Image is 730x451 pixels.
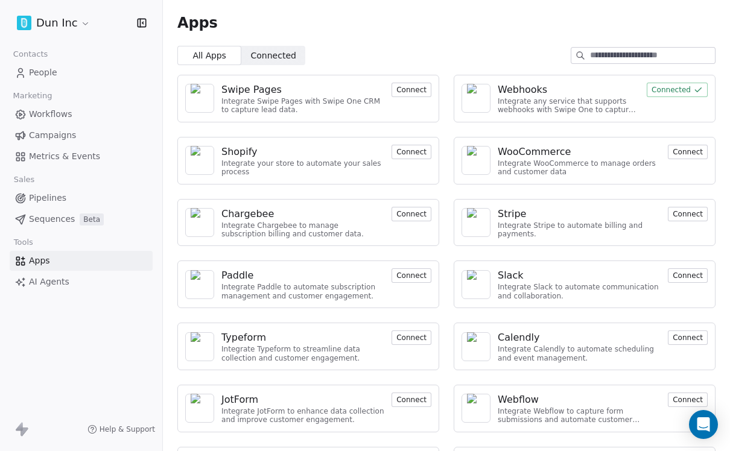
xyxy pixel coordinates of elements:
a: Connect [668,332,708,343]
button: Connect [668,393,708,407]
button: Connect [392,330,431,345]
div: Integrate Paddle to automate subscription management and customer engagement. [221,283,384,300]
div: Swipe Pages [221,83,282,97]
a: SequencesBeta [10,209,153,229]
button: Connect [392,393,431,407]
a: Campaigns [10,125,153,145]
a: Pipelines [10,188,153,208]
a: NA [462,208,490,237]
a: Webflow [498,393,661,407]
a: NA [185,84,214,113]
span: People [29,66,57,79]
span: Pipelines [29,192,66,204]
a: Connect [668,146,708,157]
a: Workflows [10,104,153,124]
a: Paddle [221,268,384,283]
a: People [10,63,153,83]
button: Connect [668,330,708,345]
div: Integrate Calendly to automate scheduling and event management. [498,345,661,362]
a: Connect [392,146,431,157]
div: Webflow [498,393,539,407]
div: WooCommerce [498,145,571,159]
div: Integrate WooCommerce to manage orders and customer data [498,159,661,177]
span: Connected [251,49,296,62]
button: Connect [668,145,708,159]
span: Marketing [8,87,57,105]
div: Integrate Typeform to streamline data collection and customer engagement. [221,345,384,362]
a: Apps [10,251,153,271]
a: Slack [498,268,661,283]
span: Apps [177,14,218,32]
a: Connect [392,332,431,343]
a: Connect [392,208,431,219]
a: Typeform [221,330,384,345]
span: Sales [8,171,40,189]
div: Stripe [498,207,526,221]
span: Workflows [29,108,72,121]
a: Stripe [498,207,661,221]
a: Connected [647,84,708,95]
div: Integrate Swipe Pages with Swipe One CRM to capture lead data. [221,97,384,115]
a: Connect [392,394,431,405]
img: NA [191,208,209,237]
span: Campaigns [29,129,76,142]
img: NA [467,84,485,113]
span: Help & Support [100,424,155,434]
a: WooCommerce [498,145,661,159]
a: Shopify [221,145,384,159]
img: NA [191,84,209,113]
a: Metrics & Events [10,147,153,166]
a: Swipe Pages [221,83,384,97]
a: Calendly [498,330,661,345]
img: NA [467,332,485,361]
a: NA [462,146,490,175]
img: NA [191,332,209,361]
a: Connect [668,270,708,281]
img: NA [191,270,209,299]
div: Chargebee [221,207,274,221]
button: Connect [392,145,431,159]
a: Connect [668,394,708,405]
a: NA [462,270,490,299]
div: Integrate Stripe to automate billing and payments. [498,221,661,239]
a: Connect [392,270,431,281]
span: Apps [29,254,50,267]
div: Open Intercom Messenger [689,410,718,439]
a: Help & Support [87,424,155,434]
img: NA [467,270,485,299]
img: NA [467,208,485,237]
span: Sequences [29,213,75,225]
img: NA [191,146,209,175]
span: Tools [8,233,38,251]
a: Connect [668,208,708,219]
button: Dun Inc [14,13,93,33]
div: Shopify [221,145,258,159]
button: Connect [392,268,431,283]
a: NA [185,270,214,299]
div: Paddle [221,268,253,283]
div: Integrate Webflow to capture form submissions and automate customer engagement. [498,407,661,424]
a: JotForm [221,393,384,407]
button: Connect [392,83,431,97]
button: Connect [392,207,431,221]
div: Integrate JotForm to enhance data collection and improve customer engagement. [221,407,384,424]
span: AI Agents [29,276,69,288]
a: NA [185,146,214,175]
div: Slack [498,268,523,283]
a: NA [185,394,214,423]
a: NA [185,332,214,361]
a: NA [462,332,490,361]
a: AI Agents [10,272,153,292]
img: NA [191,394,209,423]
a: NA [185,208,214,237]
span: Dun Inc [36,15,78,31]
button: Connect [668,268,708,283]
button: Connect [668,207,708,221]
img: NA [467,146,485,175]
a: NA [462,84,490,113]
a: Chargebee [221,207,384,221]
img: NA [467,394,485,423]
a: NA [462,394,490,423]
div: Integrate Chargebee to manage subscription billing and customer data. [221,221,384,239]
button: Connected [647,83,708,97]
